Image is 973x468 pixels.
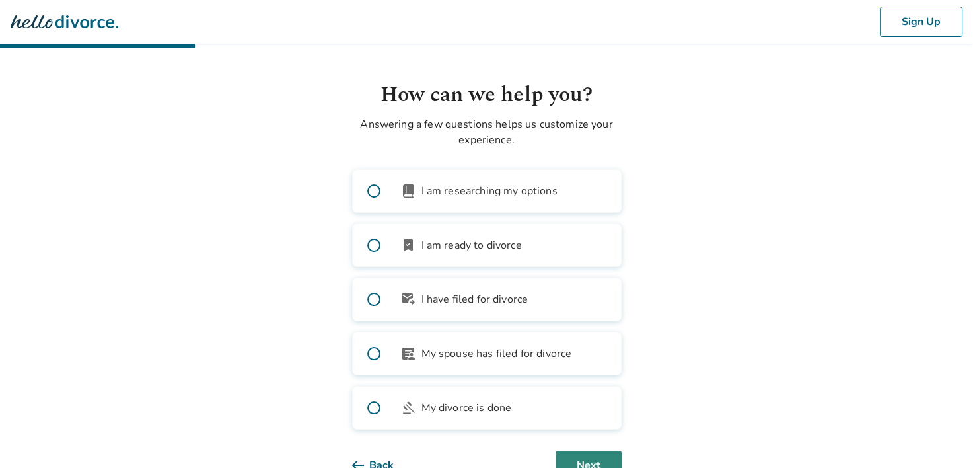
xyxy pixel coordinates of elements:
[400,346,416,362] span: article_person
[400,292,416,307] span: outgoing_mail
[421,346,572,362] span: My spouse has filed for divorce
[421,292,528,307] span: I have filed for divorce
[880,7,962,37] button: Sign Up
[400,183,416,199] span: book_2
[421,237,522,253] span: I am ready to divorce
[352,116,622,148] p: Answering a few questions helps us customize your experience.
[907,405,973,468] iframe: Chat Widget
[400,237,416,253] span: bookmark_check
[400,400,416,416] span: gavel
[352,79,622,111] h1: How can we help you?
[421,400,512,416] span: My divorce is done
[421,183,558,199] span: I am researching my options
